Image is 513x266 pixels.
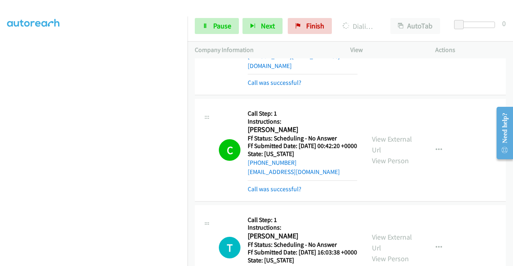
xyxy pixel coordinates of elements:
span: Pause [213,21,231,30]
div: 0 [502,18,506,29]
h1: T [219,237,240,258]
p: View [350,45,421,55]
h5: Ff Status: Scheduling - No Answer [248,241,357,249]
h5: Instructions: [248,224,357,232]
h5: Ff Submitted Date: [DATE] 00:42:20 +0000 [248,142,357,150]
a: [PHONE_NUMBER] [248,159,297,166]
span: Finish [306,21,324,30]
p: Company Information [195,45,336,55]
h5: State: [US_STATE] [248,150,357,158]
h2: [PERSON_NAME] [248,125,355,134]
a: [PERSON_NAME][EMAIL_ADDRESS][DOMAIN_NAME] [248,52,340,70]
p: Actions [435,45,506,55]
h5: Ff Submitted Date: [DATE] 16:03:38 +0000 [248,248,357,256]
button: AutoTab [390,18,440,34]
span: Next [261,21,275,30]
a: View Person [372,254,409,263]
a: Pause [195,18,239,34]
div: The call is yet to be attempted [219,237,240,258]
p: Dialing [PERSON_NAME] [343,21,376,32]
div: Delay between calls (in seconds) [458,22,495,28]
h5: State: [US_STATE] [248,256,357,264]
a: Call was successful? [248,79,301,86]
a: View Person [372,156,409,165]
h5: Call Step: 1 [248,110,357,118]
button: Next [242,18,283,34]
a: View External Url [372,232,412,252]
h1: C [219,139,240,161]
iframe: Resource Center [490,101,513,165]
a: View External Url [372,134,412,154]
h5: Ff Status: Scheduling - No Answer [248,134,357,142]
h5: Instructions: [248,118,357,126]
a: Call was successful? [248,185,301,193]
a: [EMAIL_ADDRESS][DOMAIN_NAME] [248,168,340,176]
h2: [PERSON_NAME] [248,232,355,241]
a: Finish [288,18,332,34]
h5: Call Step: 1 [248,216,357,224]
